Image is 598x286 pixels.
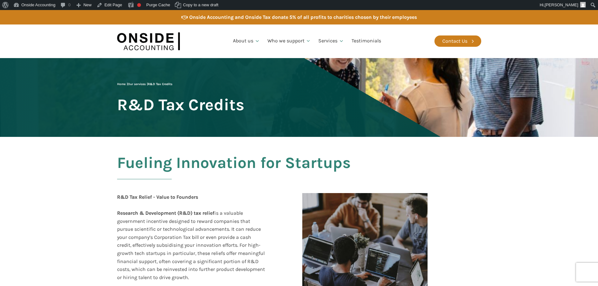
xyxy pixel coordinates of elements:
[545,3,578,7] span: [PERSON_NAME]
[264,30,315,52] a: Who we support
[229,30,264,52] a: About us
[117,29,180,53] img: Onside Accounting
[148,82,172,86] span: R&D Tax Credits
[117,82,172,86] span: | |
[117,96,244,113] span: R&D Tax Credits
[442,37,467,45] div: Contact Us
[117,194,198,200] b: R&D Tax Relief - Value to Founders
[117,82,126,86] a: Home
[137,3,141,7] div: Focus keyphrase not set
[315,30,348,52] a: Services
[434,35,481,47] a: Contact Us
[189,13,417,21] div: Onside Accounting and Onside Tax donate 5% of all profits to charities chosen by their employees
[117,154,481,187] h2: Fueling Innovation for Startups
[128,82,146,86] a: Our services
[348,30,385,52] a: Testimonials
[117,210,214,216] b: Research & Development (R&D) tax relief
